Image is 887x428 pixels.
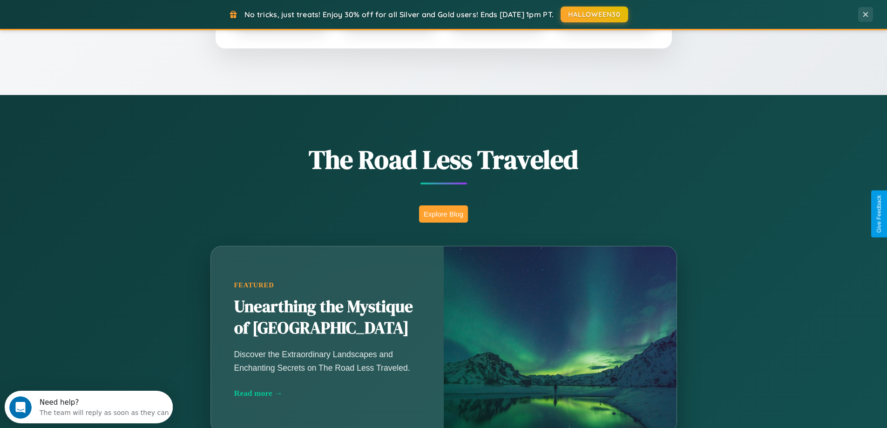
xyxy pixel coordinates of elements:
button: Explore Blog [419,205,468,223]
p: Discover the Extraordinary Landscapes and Enchanting Secrets on The Road Less Traveled. [234,348,420,374]
div: Open Intercom Messenger [4,4,173,29]
span: No tricks, just treats! Enjoy 30% off for all Silver and Gold users! Ends [DATE] 1pm PT. [244,10,554,19]
h1: The Road Less Traveled [164,142,723,177]
button: HALLOWEEN30 [561,7,628,22]
div: Read more → [234,388,420,398]
iframe: Intercom live chat discovery launcher [5,391,173,423]
h2: Unearthing the Mystique of [GEOGRAPHIC_DATA] [234,296,420,339]
iframe: Intercom live chat [9,396,32,419]
div: Need help? [35,8,164,15]
div: Featured [234,281,420,289]
div: The team will reply as soon as they can [35,15,164,25]
div: Give Feedback [876,195,882,233]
